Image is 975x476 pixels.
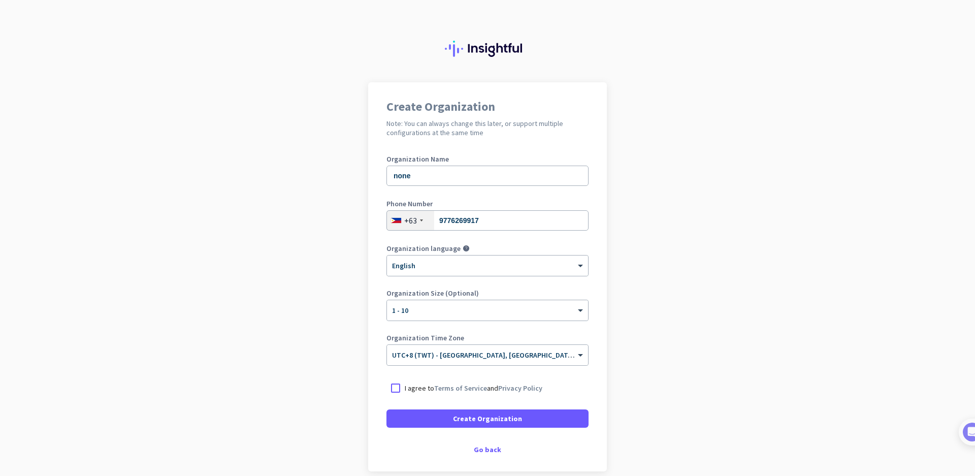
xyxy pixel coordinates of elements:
h2: Note: You can always change this later, or support multiple configurations at the same time [386,119,589,137]
input: 2 3234 5678 [386,210,589,231]
img: Insightful [445,41,530,57]
div: Go back [386,446,589,453]
label: Organization Size (Optional) [386,290,589,297]
a: Terms of Service [434,384,487,393]
span: Create Organization [453,414,522,424]
button: Create Organization [386,409,589,428]
a: Privacy Policy [498,384,542,393]
label: Organization Name [386,155,589,163]
h1: Create Organization [386,101,589,113]
p: I agree to and [405,383,542,393]
label: Organization Time Zone [386,334,589,341]
label: Organization language [386,245,461,252]
div: +63 [404,215,417,226]
input: What is the name of your organization? [386,166,589,186]
i: help [463,245,470,252]
label: Phone Number [386,200,589,207]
